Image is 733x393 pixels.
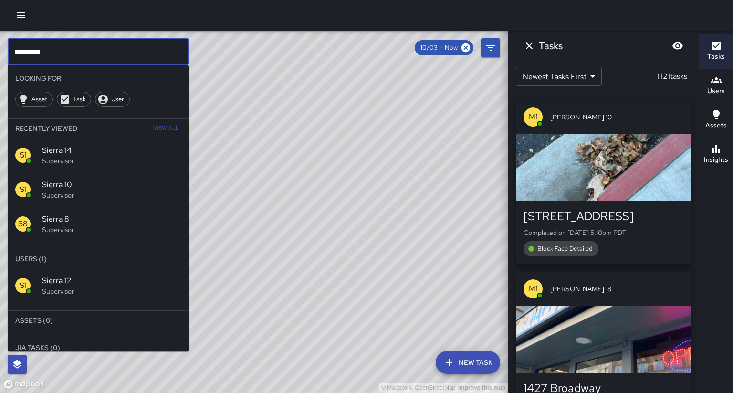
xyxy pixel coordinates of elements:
[529,111,538,123] p: M1
[516,67,602,86] div: Newest Tasks First
[57,92,91,107] div: Task
[15,92,53,107] div: Asset
[18,218,28,230] p: S8
[550,112,683,122] span: [PERSON_NAME] 10
[8,172,189,207] div: S1Sierra 10Supervisor
[704,155,728,165] h6: Insights
[705,120,727,131] h6: Assets
[106,95,129,104] span: User
[532,244,598,254] span: Block Face Detailed
[42,275,181,287] span: Sierra 12
[151,119,181,138] button: View All
[415,43,463,53] span: 10/03 — Now
[481,38,500,57] button: Filters
[8,311,189,330] li: Assets (0)
[8,207,189,241] div: S8Sierra 8Supervisor
[42,156,181,166] p: Supervisor
[8,69,189,88] li: Looking For
[550,284,683,294] span: [PERSON_NAME] 18
[707,52,725,62] h6: Tasks
[20,149,27,161] p: S1
[653,71,691,82] p: 1,121 tasks
[42,287,181,296] p: Supervisor
[8,119,189,138] li: Recently Viewed
[8,249,189,268] li: Users (1)
[42,213,181,225] span: Sierra 8
[524,209,683,224] div: [STREET_ADDRESS]
[707,86,725,96] h6: Users
[539,38,563,53] h6: Tasks
[42,191,181,200] p: Supervisor
[153,121,179,136] span: View All
[68,95,91,104] span: Task
[26,95,52,104] span: Asset
[42,225,181,234] p: Supervisor
[8,138,189,172] div: S1Sierra 14Supervisor
[520,36,539,55] button: Dismiss
[8,338,189,357] li: Jia Tasks (0)
[8,268,189,303] div: S1Sierra 12Supervisor
[436,351,500,374] button: New Task
[42,145,181,156] span: Sierra 14
[699,138,733,172] button: Insights
[668,36,687,55] button: Blur
[699,34,733,69] button: Tasks
[415,40,473,55] div: 10/03 — Now
[524,228,683,237] p: Completed on [DATE] 5:10pm PDT
[95,92,130,107] div: User
[699,103,733,138] button: Assets
[529,283,538,295] p: M1
[42,179,181,191] span: Sierra 10
[20,280,27,291] p: S1
[699,69,733,103] button: Users
[20,184,27,195] p: S1
[516,100,691,264] button: M1[PERSON_NAME] 10[STREET_ADDRESS]Completed on [DATE] 5:10pm PDTBlock Face Detailed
